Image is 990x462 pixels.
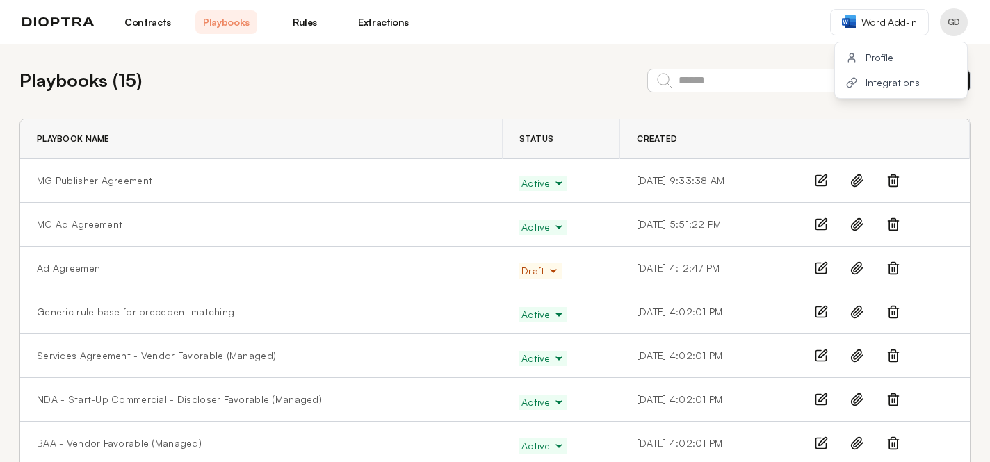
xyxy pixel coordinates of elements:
button: Active [519,307,567,322]
td: [DATE] 4:02:01 PM [620,378,797,422]
img: logo [22,17,95,27]
button: Profile [835,45,967,70]
td: [DATE] 9:33:38 AM [620,159,797,203]
span: Draft [521,264,558,278]
span: Active [521,395,565,409]
button: Active [519,176,567,191]
a: Services Agreement - Vendor Favorable (Managed) [37,349,276,363]
span: Active [521,352,565,365]
span: Active [521,439,565,453]
a: NDA - Start-Up Commercial - Discloser Favorable (Managed) [37,393,322,406]
button: Draft [519,263,561,279]
a: Generic rule base for precedent matching [37,305,234,319]
span: Created [637,133,677,145]
button: Active [519,395,567,410]
td: [DATE] 5:51:22 PM [620,203,797,247]
td: [DATE] 4:02:01 PM [620,290,797,334]
a: Word Add-in [830,9,929,35]
span: Active [521,176,565,190]
a: Ad Agreement [37,261,104,275]
span: Word Add-in [861,15,917,29]
button: Active [519,438,567,454]
span: Playbook Name [37,133,110,145]
a: Extractions [352,10,414,34]
span: Active [521,220,565,234]
span: Active [521,308,565,322]
img: word [842,15,856,28]
td: [DATE] 4:12:47 PM [620,247,797,290]
button: Active [519,351,567,366]
a: Contracts [117,10,179,34]
h2: Playbooks ( 15 ) [19,67,142,94]
a: Playbooks [195,10,257,34]
td: [DATE] 4:02:01 PM [620,334,797,378]
button: Active [519,220,567,235]
a: MG Ad Agreement [37,217,122,231]
span: Status [519,133,554,145]
a: Rules [274,10,336,34]
a: MG Publisher Agreement [37,174,152,188]
button: Profile menu [940,8,968,36]
button: Integrations [835,70,967,95]
a: BAA - Vendor Favorable (Managed) [37,436,202,450]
